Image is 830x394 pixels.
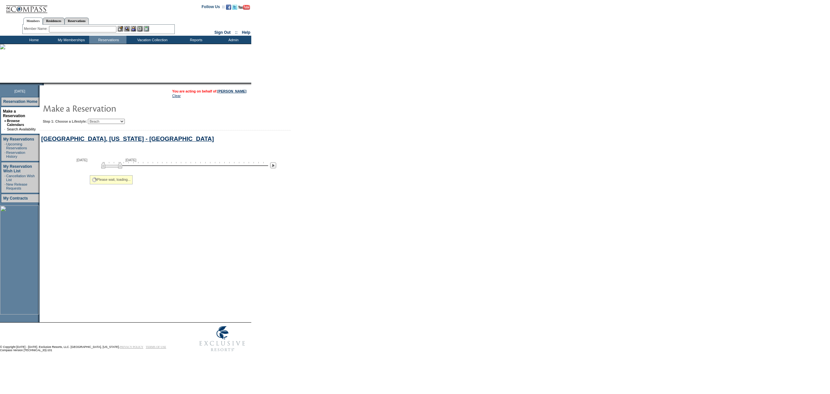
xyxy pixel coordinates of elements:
[7,119,24,127] a: Browse Calendars
[5,174,6,182] td: ·
[193,323,251,355] img: Exclusive Resorts
[3,109,25,118] a: Make a Reservation
[41,83,44,85] img: promoShadowLeftCorner.gif
[65,18,89,24] a: Reservations
[242,30,250,35] a: Help
[120,345,143,349] a: PRIVACY POLICY
[89,36,126,44] td: Reservations
[3,99,37,104] a: Reservation Home
[172,89,246,93] span: You are acting on behalf of:
[177,36,214,44] td: Reports
[172,94,181,98] a: Clear
[6,182,27,190] a: New Release Requests
[7,127,36,131] a: Search Availability
[118,26,123,31] img: b_edit.gif
[43,18,65,24] a: Residences
[23,18,43,25] a: Members
[24,26,49,31] div: Member Name:
[126,36,177,44] td: Vacation Collection
[6,142,27,150] a: Upcoming Reservations
[77,158,88,162] span: [DATE]
[146,345,166,349] a: TERMS OF USE
[92,177,97,182] img: spinner2.gif
[214,30,231,35] a: Sign Out
[3,164,32,173] a: My Reservation Wish List
[5,151,6,158] td: ·
[43,119,87,123] b: Step 1: Choose a Lifestyle:
[137,26,143,31] img: Reservations
[5,182,6,190] td: ·
[3,137,34,142] a: My Reservations
[43,102,172,115] img: pgTtlMakeReservation.gif
[6,174,35,182] a: Cancellation Wish List
[226,6,231,10] a: Become our fan on Facebook
[14,89,25,93] span: [DATE]
[4,119,6,123] b: »
[144,26,149,31] img: b_calculator.gif
[218,89,246,93] a: [PERSON_NAME]
[202,4,225,12] td: Follow Us ::
[270,162,276,168] img: Next
[6,151,25,158] a: Reservation History
[226,5,231,10] img: Become our fan on Facebook
[41,135,214,142] a: [GEOGRAPHIC_DATA], [US_STATE] - [GEOGRAPHIC_DATA]
[131,26,136,31] img: Impersonate
[214,36,251,44] td: Admin
[125,158,136,162] span: [DATE]
[232,5,237,10] img: Follow us on Twitter
[90,175,133,184] div: Please wait, loading...
[4,127,6,131] td: ·
[15,36,52,44] td: Home
[235,30,238,35] span: ::
[238,6,250,10] a: Subscribe to our YouTube Channel
[232,6,237,10] a: Follow us on Twitter
[3,196,28,201] a: My Contracts
[5,142,6,150] td: ·
[124,26,130,31] img: View
[238,5,250,10] img: Subscribe to our YouTube Channel
[52,36,89,44] td: My Memberships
